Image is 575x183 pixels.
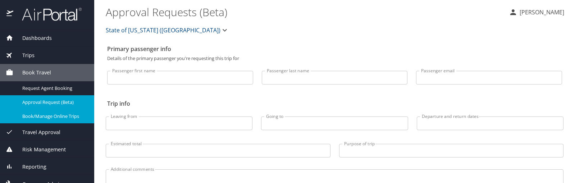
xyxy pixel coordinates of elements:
button: State of [US_STATE] ([GEOGRAPHIC_DATA]) [103,23,232,37]
button: [PERSON_NAME] [506,6,567,19]
span: Dashboards [13,34,52,42]
h1: Approval Requests (Beta) [106,1,503,23]
span: Book/Manage Online Trips [22,113,86,120]
img: icon-airportal.png [6,7,14,21]
span: Travel Approval [13,128,60,136]
p: Details of the primary passenger you're requesting this trip for [107,56,562,61]
h2: Primary passenger info [107,43,562,55]
p: [PERSON_NAME] [517,8,564,17]
span: State of [US_STATE] ([GEOGRAPHIC_DATA]) [106,25,220,35]
span: Book Travel [13,69,51,77]
span: Request Agent Booking [22,85,86,92]
span: Trips [13,51,35,59]
h2: Trip info [107,98,562,109]
span: Approval Request (Beta) [22,99,86,106]
span: Reporting [13,163,46,171]
img: airportal-logo.png [14,7,82,21]
span: Risk Management [13,146,66,154]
